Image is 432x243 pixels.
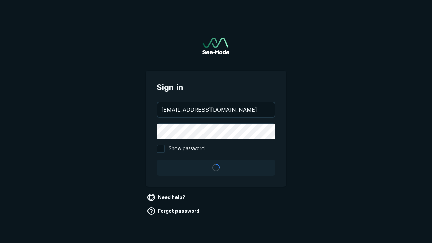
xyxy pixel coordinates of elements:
a: Need help? [146,192,188,203]
input: your@email.com [157,102,275,117]
a: Forgot password [146,206,202,216]
span: Show password [169,145,205,153]
span: Sign in [157,81,275,93]
img: See-Mode Logo [202,38,230,54]
a: Go to sign in [202,38,230,54]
